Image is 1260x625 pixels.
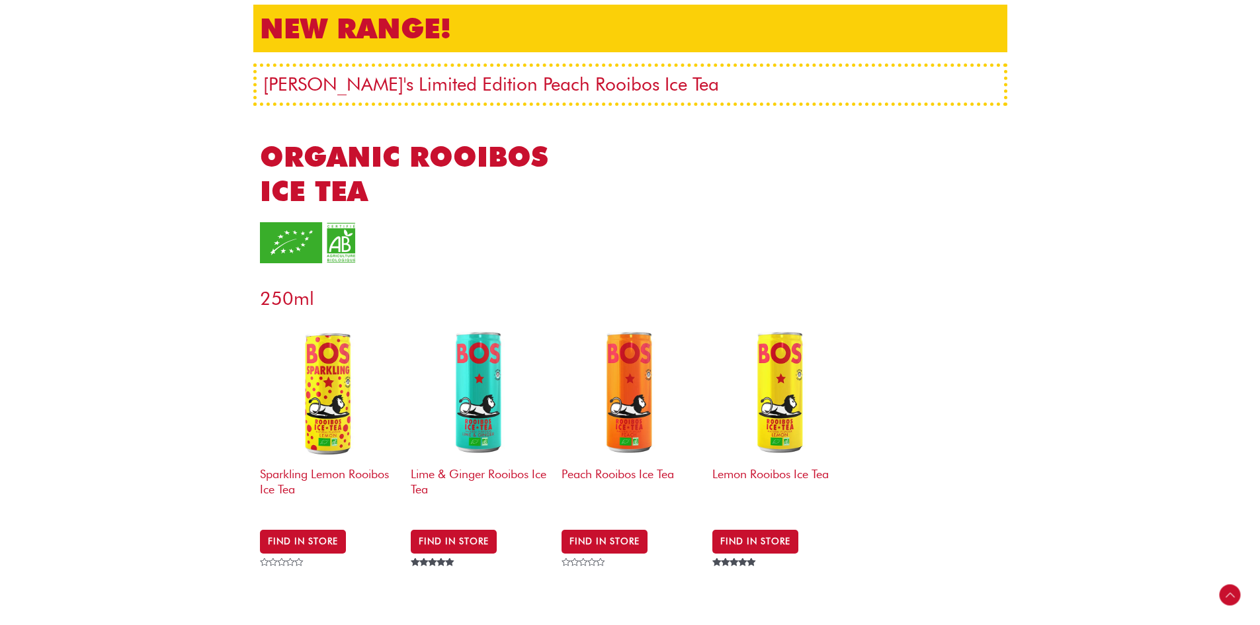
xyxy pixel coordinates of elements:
[260,323,398,517] a: Sparkling Lemon Rooibos Ice Tea
[260,323,398,460] img: Bos Lemon Ice Tea Can
[712,530,798,554] a: BUY IN STORE
[411,460,548,511] h2: Lime & Ginger Rooibos Ice Tea
[562,323,699,460] img: EU_BOS_250ml_Peach
[562,460,699,511] h2: Peach Rooibos Ice Tea
[411,323,548,460] img: EU_BOS_250ml_L&G
[260,140,557,209] h2: ORGANIC ROOIBOS ICE TEA
[562,323,699,517] a: Peach Rooibos Ice Tea
[411,530,497,554] a: BUY IN STORE
[411,558,456,597] span: Rated out of 5
[712,323,850,517] a: Lemon Rooibos Ice Tea
[411,323,548,517] a: Lime & Ginger Rooibos Ice Tea
[260,222,359,263] img: organic
[562,530,648,554] a: BUY IN STORE
[712,460,850,511] h2: Lemon Rooibos Ice Tea
[712,323,850,460] img: EU_BOS_1L_Lemon
[260,460,398,511] h2: Sparkling Lemon Rooibos Ice Tea
[260,530,346,554] a: BUY IN STORE
[712,558,758,597] span: Rated out of 5
[260,288,1001,310] h3: 250ml
[260,11,1001,46] h2: NEW RANGE!
[263,73,997,96] h3: [PERSON_NAME]'s Limited Edition Peach Rooibos Ice Tea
